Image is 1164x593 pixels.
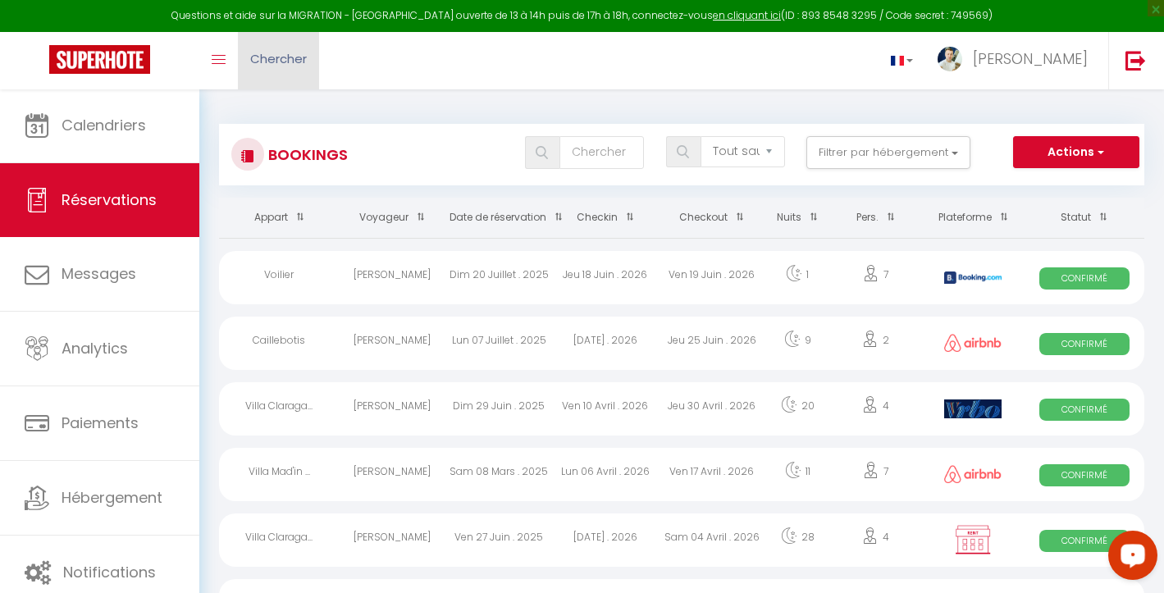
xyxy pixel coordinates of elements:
img: logout [1125,50,1146,71]
span: Calendriers [62,115,146,135]
span: [PERSON_NAME] [973,48,1088,69]
th: Sort by nights [765,198,830,238]
th: Sort by guest [340,198,446,238]
img: ... [938,47,962,71]
iframe: LiveChat chat widget [1095,524,1164,593]
th: Sort by checkout [659,198,765,238]
img: Super Booking [49,45,150,74]
th: Sort by people [830,198,923,238]
span: Chercher [250,50,307,67]
span: Notifications [63,562,156,582]
h3: Bookings [264,136,348,173]
th: Sort by rentals [219,198,340,238]
th: Sort by checkin [552,198,659,238]
button: Actions [1013,136,1139,169]
span: Paiements [62,413,139,433]
th: Sort by channel [922,198,1024,238]
a: Chercher [238,32,319,89]
span: Messages [62,263,136,284]
a: en cliquant ici [713,8,781,22]
span: Hébergement [62,487,162,508]
a: ... [PERSON_NAME] [925,32,1108,89]
th: Sort by status [1024,198,1144,238]
span: Analytics [62,338,128,358]
button: Filtrer par hébergement [806,136,970,169]
input: Chercher [559,136,645,169]
th: Sort by booking date [445,198,552,238]
span: Réservations [62,189,157,210]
